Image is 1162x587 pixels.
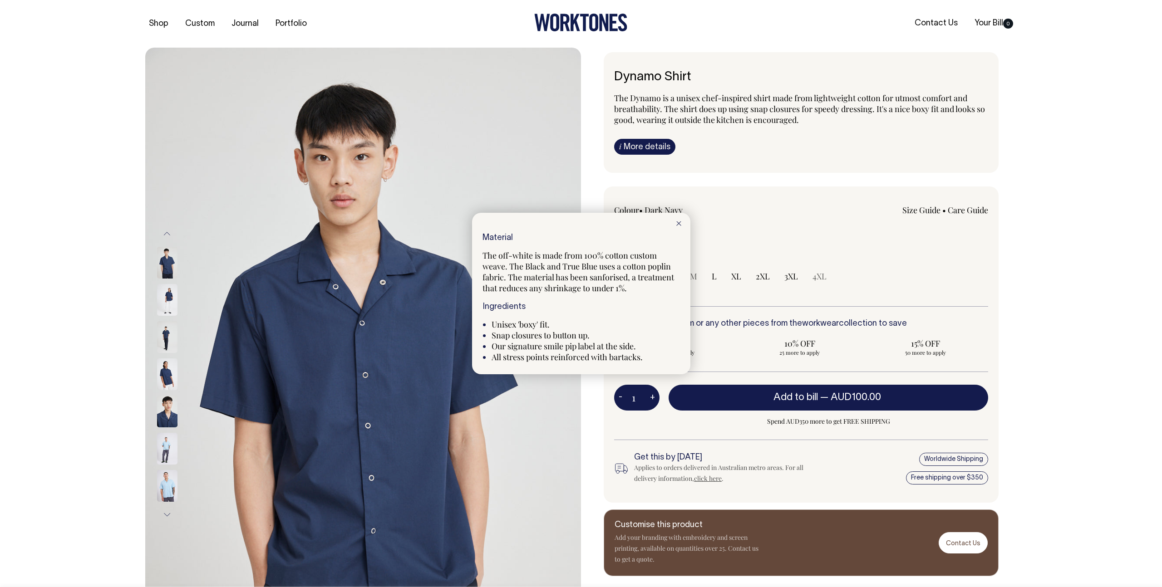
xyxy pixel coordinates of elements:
[483,250,674,293] span: The off-white is made from 100% cotton custom weave. The Black and True Blue uses a cotton poplin...
[483,303,526,311] span: Ingredients
[483,234,513,242] span: Material
[492,319,550,330] span: Unisex 'boxy' fit.
[492,341,636,352] span: Our signature smile pip label at the side.
[492,352,643,362] span: All stress points reinforced with bartacks.
[492,330,590,341] span: Snap closures to button up.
